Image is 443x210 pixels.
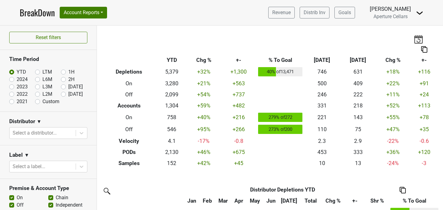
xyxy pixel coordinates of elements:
td: +22 % [376,78,410,89]
th: % To Goal: activate to sort column ascending [389,195,440,206]
th: +-: activate to sort column ascending [345,195,365,206]
td: -0.8 [221,135,257,147]
label: 2021 [17,98,28,105]
label: LTM [42,68,52,76]
th: % To Goal [257,55,304,66]
td: -17 % [187,135,221,147]
td: 1,304 [157,100,187,111]
th: May: activate to sort column ascending [246,195,263,206]
td: 13 [340,158,376,169]
td: 218 [340,100,376,111]
td: 333 [340,147,376,158]
label: On [17,194,23,201]
td: 110 [304,123,340,136]
td: 143 [340,111,376,123]
td: 4.1 [157,135,187,147]
label: L6M [42,76,52,83]
td: 246 [304,89,340,100]
th: PODs [102,147,157,158]
h3: Premise & Account Type [9,185,87,192]
th: Apr: activate to sort column ascending [231,195,246,206]
label: 2024 [17,76,28,83]
th: On [102,78,157,89]
th: On [102,111,157,123]
td: +59 % [187,100,221,111]
div: [PERSON_NAME] [370,5,411,13]
label: Independent [56,201,82,209]
th: Mar: activate to sort column ascending [215,195,231,206]
th: YTD [157,55,187,66]
td: 331 [304,100,340,111]
td: +47 % [376,123,410,136]
th: Chg %: activate to sort column ascending [322,195,345,206]
td: +120 [410,147,438,158]
span: ▼ [24,151,29,159]
label: [DATE] [68,83,83,91]
td: -24 % [376,158,410,169]
th: Velocity [102,135,157,147]
label: 2023 [17,83,28,91]
label: L3M [42,83,52,91]
td: 500 [304,78,340,89]
span: Aperture Cellars [373,14,408,19]
td: 546 [157,123,187,136]
th: [DATE] [304,55,340,66]
a: Goals [334,7,355,18]
label: 1H [68,68,74,76]
td: 2.3 [304,135,340,147]
td: +32 % [187,66,221,78]
td: -22 % [376,135,410,147]
th: [DATE] [340,55,376,66]
td: +482 [221,100,257,111]
td: +78 [410,111,438,123]
label: YTD [17,68,26,76]
td: +55 % [376,111,410,123]
th: Jun: activate to sort column ascending [263,195,279,206]
td: +216 [221,111,257,123]
button: Reset filters [9,32,87,43]
td: +266 [221,123,257,136]
td: +40 % [187,111,221,123]
th: &nbsp;: activate to sort column ascending [102,195,184,206]
th: +- [221,55,257,66]
img: Copy to clipboard [421,46,427,53]
th: Depletions [102,66,157,78]
td: -0.6 [410,135,438,147]
td: 2,130 [157,147,187,158]
td: +11 % [376,89,410,100]
label: L2M [42,91,52,98]
td: 758 [157,111,187,123]
th: Chg % [187,55,221,66]
td: +46 % [187,147,221,158]
td: +737 [221,89,257,100]
td: +116 [410,66,438,78]
img: Copy to clipboard [400,187,406,193]
th: Off [102,89,157,100]
img: filter [102,186,111,196]
th: Total: activate to sort column ascending [299,195,322,206]
span: ▼ [37,118,42,125]
label: Custom [42,98,59,105]
td: 221 [304,111,340,123]
label: 2H [68,76,74,83]
label: Chain [56,194,68,201]
td: +1,300 [221,66,257,78]
label: Off [17,201,24,209]
th: Off [102,123,157,136]
td: +45 [221,158,257,169]
td: +95 % [187,123,221,136]
td: +18 % [376,66,410,78]
td: 409 [340,78,376,89]
td: 3,280 [157,78,187,89]
td: +52 % [376,100,410,111]
td: +42 % [187,158,221,169]
label: 2022 [17,91,28,98]
th: Jan: activate to sort column ascending [184,195,200,206]
td: 10 [304,158,340,169]
th: Jul: activate to sort column ascending [279,195,299,206]
td: +24 [410,89,438,100]
h3: Label [9,152,23,158]
td: 75 [340,123,376,136]
a: Distrib Inv [300,7,329,18]
td: 222 [340,89,376,100]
